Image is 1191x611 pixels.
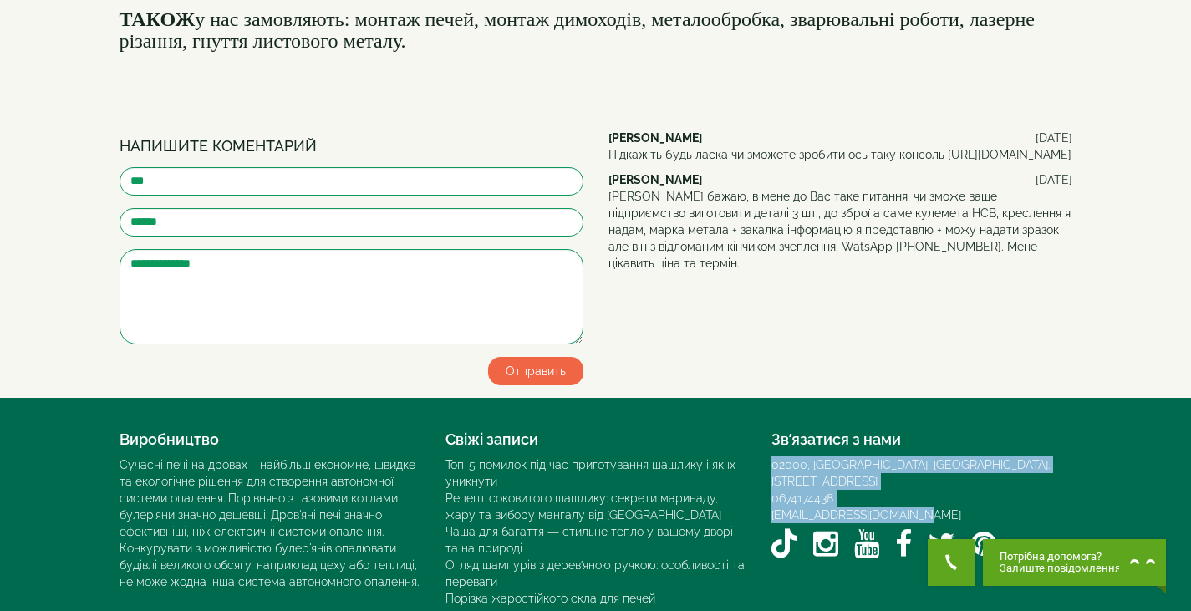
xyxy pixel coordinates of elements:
[771,491,833,505] a: 0674174438
[895,523,912,565] a: Facebook VESUVI
[608,188,1072,272] p: [PERSON_NAME] бажаю, в мене до Вас таке питання, чи зможе ваше підприємство виготовити деталі 3 ш...
[445,491,721,522] a: Рецепт соковитого шашлику: секрети маринаду, жару та вибору мангалу від [GEOGRAPHIC_DATA]
[983,539,1166,586] button: Chat button
[445,558,745,588] a: Огляд шампурів з дерев’яною ручкою: особливості та переваги
[445,525,733,555] a: Чаша для багаття — стильне тепло у вашому дворі та на природі
[771,456,1072,490] div: 02000, [GEOGRAPHIC_DATA], [GEOGRAPHIC_DATA]. [STREET_ADDRESS]
[608,173,702,186] b: [PERSON_NAME]
[1000,563,1121,574] span: Залиште повідомлення
[928,539,975,586] button: Get Call button
[1036,130,1072,146] span: [DATE]
[445,431,746,448] h4: Свіжі записи
[813,523,838,565] a: Instagram VESUVI
[608,131,702,145] b: [PERSON_NAME]
[120,8,196,30] b: ТАКОЖ
[1000,551,1121,563] span: Потрібна допомога?
[120,138,583,155] h4: Напишите коментарий
[120,8,1035,52] font: у нас замовляють: монтаж печей, монтаж димоходів, металообробка, зварювальні роботи, лазерне різа...
[488,357,583,385] button: Отправить
[771,523,797,565] a: TikTok VESUVI
[1036,171,1072,188] span: [DATE]
[445,592,655,605] a: Порізка жаростійкого скла для печей
[854,523,879,565] a: YouTube VESUVI
[771,431,1072,448] h4: Зв’язатися з нами
[771,508,961,522] a: [EMAIL_ADDRESS][DOMAIN_NAME]
[971,523,996,565] a: Pinterest VESUVI
[928,523,955,565] a: Twitter / X VESUVI
[120,431,420,448] h4: Виробництво
[120,456,420,590] div: Сучасні печі на дровах – найбільш економне, швидке та екологічне рішення для створення автономної...
[445,458,735,488] a: Топ-5 помилок під час приготування шашлику і як їх уникнути
[608,146,1072,163] p: Підкажіть будь ласка чи зможете зробити ось таку консоль [URL][DOMAIN_NAME]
